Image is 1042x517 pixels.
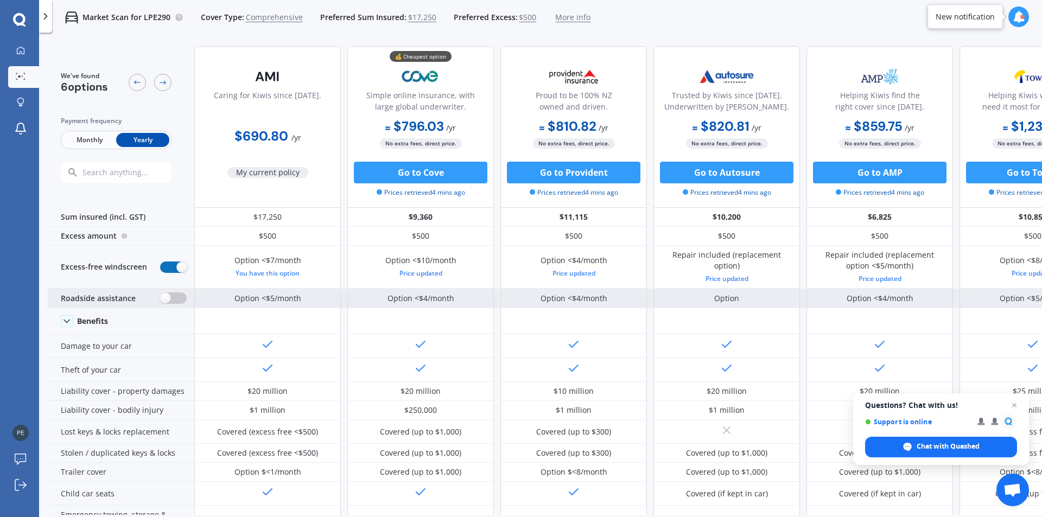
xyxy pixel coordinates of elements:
div: Roadside assistance [48,289,194,308]
div: $20 million [247,386,288,397]
div: $6,825 [806,208,953,227]
div: Trailer cover [48,463,194,482]
div: Covered (excess free <$500) [217,448,318,458]
span: / yr [905,123,914,133]
img: Autosure.webp [691,63,763,90]
div: Option [714,293,739,304]
div: $500 [347,227,494,246]
div: Option <$5/month [234,293,301,304]
div: Payment frequency [61,116,171,126]
div: Option <$7/month [234,255,301,279]
div: Repair included (replacement option) [662,250,792,284]
div: Liability cover - property damages [48,382,194,401]
div: Option $<8/month [541,467,607,477]
img: AMI-text-1.webp [232,63,303,90]
span: More info [555,12,590,23]
div: Repair included (replacement option <$5/month) [815,250,945,284]
div: Option <$4/month [541,293,607,304]
span: / yr [599,123,608,133]
div: $500 [806,227,953,246]
div: Option <$4/month [541,255,607,279]
div: $500 [500,227,647,246]
div: $20 million [401,386,441,397]
div: $10 million [554,386,594,397]
span: / yr [446,123,456,133]
span: Cover Type: [201,12,244,23]
div: $9,360 [347,208,494,227]
button: Go to AMP [813,162,946,183]
div: $10,200 [653,208,800,227]
div: $500 [653,227,800,246]
img: 7b771fe76a69aff762521c30eeba04a2 [12,425,29,441]
span: Yearly [116,133,169,147]
div: Covered (if kept in car) [686,488,768,499]
div: Theft of your car [48,358,194,382]
div: Covered (up to $1,000) [839,448,920,458]
div: $250,000 [404,405,437,416]
div: Covered (up to $1,000) [380,426,461,437]
img: car.f15378c7a67c060ca3f3.svg [65,11,78,24]
span: My current policy [227,167,308,178]
div: Covered (up to $300) [536,426,611,437]
b: $796.03 [385,118,444,135]
span: Prices retrieved 4 mins ago [683,188,771,197]
span: We've found [61,71,108,81]
span: No extra fees, direct price. [686,138,768,149]
b: $690.80 [234,127,288,144]
div: Covered (up to $1,000) [686,448,767,458]
span: Close chat [1008,399,1021,412]
img: Provident.png [538,63,609,90]
div: Child car seats [48,482,194,506]
b: $859.75 [846,118,903,135]
div: Covered (if kept in car) [839,488,921,499]
span: No extra fees, direct price. [380,138,462,149]
div: Price updated [662,273,792,284]
span: $500 [519,12,536,23]
div: Covered (up to $300) [536,448,611,458]
div: Covered (up to $1,000) [686,467,767,477]
span: Preferred Sum Insured: [320,12,406,23]
div: Stolen / duplicated keys & locks [48,444,194,463]
input: Search anything... [81,168,193,177]
span: Prices retrieved 4 mins ago [377,188,465,197]
span: Preferred Excess: [454,12,518,23]
div: Option <$10/month [385,255,456,279]
div: $20 million [707,386,747,397]
div: Liability cover - bodily injury [48,401,194,420]
div: Price updated [385,268,456,279]
img: Cove.webp [385,63,456,90]
div: Option $<1/month [234,467,301,477]
b: $810.82 [539,118,596,135]
span: Comprehensive [246,12,303,23]
div: Open chat [996,474,1029,506]
div: $1 million [709,405,745,416]
b: $820.81 [692,118,749,135]
div: New notification [936,11,995,22]
div: Lost keys & locks replacement [48,420,194,444]
div: Price updated [815,273,945,284]
span: Chat with Quashed [917,442,980,451]
span: Monthly [63,133,116,147]
div: Caring for Kiwis since [DATE]. [214,90,321,117]
div: Simple online insurance, with large global underwriter. [357,90,485,117]
button: Go to Provident [507,162,640,183]
div: Chat with Quashed [865,437,1017,457]
div: Excess amount [48,227,194,246]
div: 💰 Cheapest option [390,51,452,62]
div: $17,250 [194,208,341,227]
img: AMP.webp [844,63,916,90]
div: Proud to be 100% NZ owned and driven. [510,90,638,117]
div: Covered (up to $1,000) [839,467,920,477]
span: 6 options [61,80,108,94]
span: $17,250 [408,12,436,23]
span: Prices retrieved 4 mins ago [836,188,924,197]
div: $500 [194,227,341,246]
div: Price updated [541,268,607,279]
div: Damage to your car [48,334,194,358]
div: Option <$4/month [387,293,454,304]
span: Prices retrieved 4 mins ago [530,188,618,197]
div: Benefits [77,316,108,326]
div: $1 million [556,405,592,416]
div: Excess-free windscreen [48,246,194,289]
span: No extra fees, direct price. [533,138,615,149]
